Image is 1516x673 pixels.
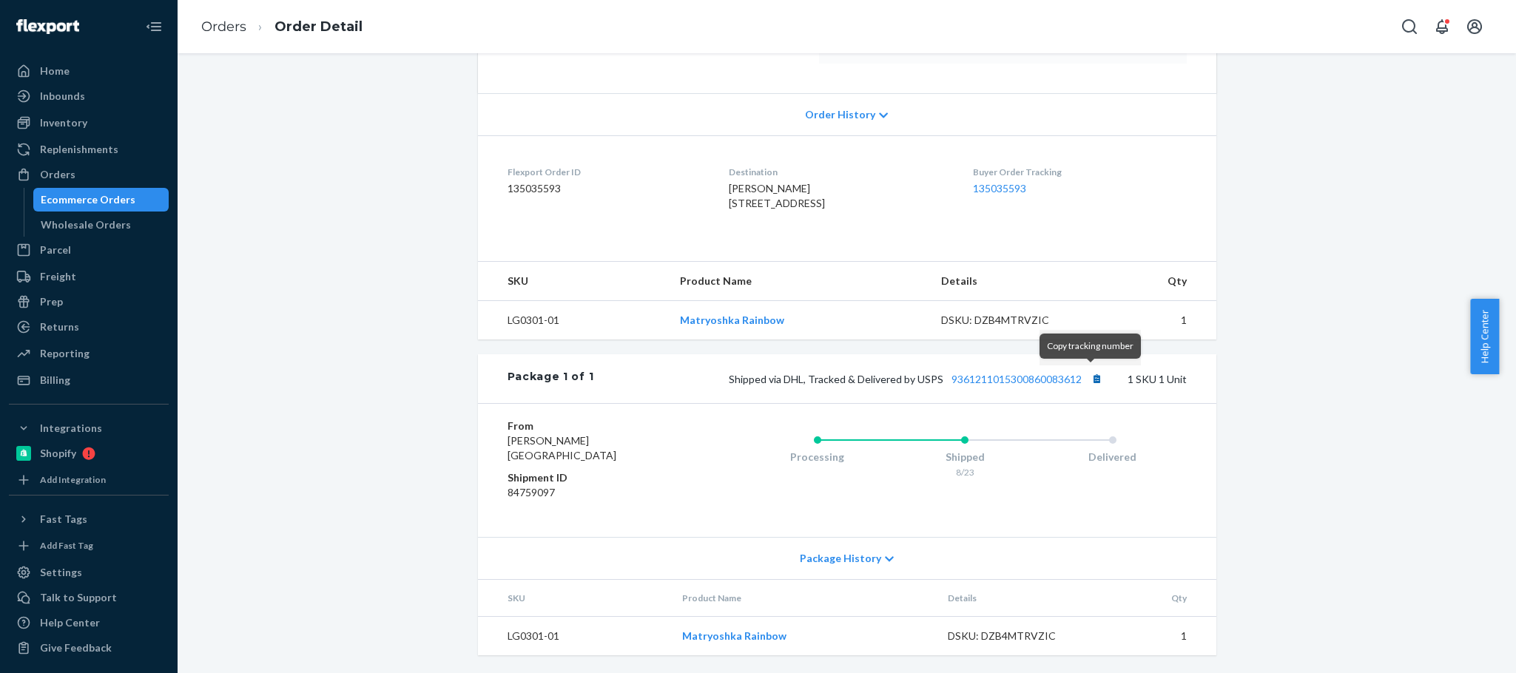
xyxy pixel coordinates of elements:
a: Billing [9,368,169,392]
dt: Destination [729,166,949,178]
div: 8/23 [891,466,1039,478]
button: Give Feedback [9,636,169,660]
div: Wholesale Orders [41,217,131,232]
div: Help Center [40,615,100,630]
div: Shopify [40,446,76,461]
span: [PERSON_NAME] [STREET_ADDRESS] [729,182,825,209]
a: Shopify [9,442,169,465]
a: Order Detail [274,18,363,35]
span: [PERSON_NAME] [GEOGRAPHIC_DATA] [508,434,616,461]
a: Home [9,59,169,83]
a: Help Center [9,611,169,635]
a: Orders [201,18,246,35]
th: SKU [478,262,668,301]
div: Give Feedback [40,640,112,655]
dt: Buyer Order Tracking [973,166,1186,178]
span: Package History [800,551,881,566]
button: Open Search Box [1395,12,1424,41]
a: Reporting [9,342,169,365]
a: 135035593 [973,182,1026,195]
div: Replenishments [40,142,118,157]
span: Order History [805,107,875,122]
a: Settings [9,561,169,584]
button: Help Center [1470,299,1499,374]
div: Inventory [40,115,87,130]
td: 1 [1092,301,1216,340]
a: Returns [9,315,169,339]
dt: Shipment ID [508,470,684,485]
button: Copy tracking number [1088,369,1107,388]
a: Add Integration [9,471,169,489]
a: Prep [9,290,169,314]
div: Reporting [40,346,90,361]
td: 1 [1098,617,1216,656]
td: LG0301-01 [478,301,668,340]
a: 9361211015300860083612 [951,373,1082,385]
div: Ecommerce Orders [41,192,135,207]
div: Prep [40,294,63,309]
a: Talk to Support [9,586,169,609]
dd: 135035593 [508,181,705,196]
th: Product Name [670,580,935,617]
div: Talk to Support [40,590,117,605]
a: Parcel [9,238,169,262]
button: Integrations [9,416,169,440]
div: Processing [744,450,892,464]
div: 1 SKU 1 Unit [593,369,1186,388]
span: Shipped via DHL, Tracked & Delivered by USPS [729,373,1107,385]
div: Settings [40,565,82,580]
div: Delivered [1039,450,1187,464]
a: Wholesale Orders [33,213,169,237]
a: Freight [9,265,169,288]
img: Flexport logo [16,19,79,34]
div: Home [40,64,70,78]
a: Inbounds [9,84,169,108]
div: DSKU: DZB4MTRVZIC [948,629,1087,643]
div: DSKU: DZB4MTRVZIC [941,313,1080,328]
div: Inbounds [40,89,85,104]
ol: breadcrumbs [189,5,374,49]
div: Add Integration [40,473,106,486]
th: Qty [1098,580,1216,617]
button: Open account menu [1460,12,1489,41]
th: Details [936,580,1099,617]
th: SKU [478,580,671,617]
dd: 84759097 [508,485,684,500]
div: Freight [40,269,76,284]
a: Replenishments [9,138,169,161]
div: Orders [40,167,75,182]
a: Matryoshka Rainbow [680,314,784,326]
div: Returns [40,319,79,334]
div: Package 1 of 1 [508,369,594,388]
a: Inventory [9,111,169,135]
td: LG0301-01 [478,617,671,656]
dt: From [508,419,684,433]
div: Billing [40,373,70,388]
button: Close Navigation [139,12,169,41]
a: Ecommerce Orders [33,188,169,212]
th: Details [929,262,1092,301]
a: Orders [9,163,169,186]
a: Add Fast Tag [9,537,169,555]
span: Copy tracking number [1047,340,1133,351]
div: Shipped [891,450,1039,464]
dt: Flexport Order ID [508,166,705,178]
div: Add Fast Tag [40,539,93,552]
div: Parcel [40,243,71,257]
th: Product Name [668,262,929,301]
button: Open notifications [1427,12,1457,41]
a: Matryoshka Rainbow [682,629,786,642]
th: Qty [1092,262,1216,301]
button: Fast Tags [9,507,169,531]
div: Integrations [40,421,102,436]
div: Fast Tags [40,512,87,527]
